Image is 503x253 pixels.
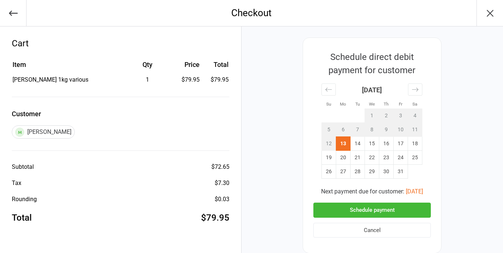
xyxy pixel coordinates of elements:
[379,123,394,137] td: Not available. Thursday, October 9, 2025
[399,101,402,107] small: Fr
[351,123,365,137] td: Not available. Tuesday, October 7, 2025
[379,151,394,165] td: Thursday, October 23, 2025
[365,123,379,137] td: Not available. Wednesday, October 8, 2025
[394,137,408,151] td: Friday, October 17, 2025
[336,123,351,137] td: Not available. Monday, October 6, 2025
[394,123,408,137] td: Not available. Friday, October 10, 2025
[13,76,88,83] span: [PERSON_NAME] 1kg various
[408,137,422,151] td: Saturday, October 18, 2025
[313,223,431,238] button: Cancel
[336,137,351,151] td: Selected. Monday, October 13, 2025
[326,101,331,107] small: Su
[13,60,123,75] th: Item
[211,163,229,171] div: $72.65
[313,50,430,77] div: Schedule direct debit payment for customer
[201,211,229,224] div: $79.95
[215,179,229,188] div: $7.30
[340,101,346,107] small: Mo
[355,101,360,107] small: Tu
[362,86,382,94] strong: [DATE]
[336,151,351,165] td: Monday, October 20, 2025
[365,151,379,165] td: Wednesday, October 22, 2025
[12,195,37,204] div: Rounding
[379,109,394,123] td: Not available. Thursday, October 2, 2025
[351,151,365,165] td: Tuesday, October 21, 2025
[365,109,379,123] td: Not available. Wednesday, October 1, 2025
[203,60,229,75] th: Total
[351,165,365,179] td: Tuesday, October 28, 2025
[313,77,430,187] div: Calendar
[12,211,32,224] div: Total
[123,75,172,84] div: 1
[172,60,200,70] div: Price
[12,109,229,119] label: Customer
[365,165,379,179] td: Wednesday, October 29, 2025
[172,75,200,84] div: $79.95
[313,203,431,218] button: Schedule payment
[215,195,229,204] div: $0.03
[313,187,431,196] div: Next payment due for customer:
[379,137,394,151] td: Thursday, October 16, 2025
[203,75,229,84] td: $79.95
[322,165,336,179] td: Sunday, October 26, 2025
[12,179,21,188] div: Tax
[408,83,422,96] div: Move forward to switch to the next month.
[394,165,408,179] td: Friday, October 31, 2025
[12,163,34,171] div: Subtotal
[322,137,336,151] td: Not available. Sunday, October 12, 2025
[408,151,422,165] td: Saturday, October 25, 2025
[322,151,336,165] td: Sunday, October 19, 2025
[369,101,375,107] small: We
[365,137,379,151] td: Wednesday, October 15, 2025
[408,109,422,123] td: Not available. Saturday, October 4, 2025
[123,60,172,75] th: Qty
[336,165,351,179] td: Monday, October 27, 2025
[12,37,229,50] div: Cart
[394,109,408,123] td: Not available. Friday, October 3, 2025
[394,151,408,165] td: Friday, October 24, 2025
[12,125,75,139] div: [PERSON_NAME]
[412,101,417,107] small: Sa
[321,83,336,96] div: Move backward to switch to the previous month.
[406,187,423,196] button: [DATE]
[384,101,388,107] small: Th
[351,137,365,151] td: Tuesday, October 14, 2025
[379,165,394,179] td: Thursday, October 30, 2025
[322,123,336,137] td: Not available. Sunday, October 5, 2025
[408,123,422,137] td: Not available. Saturday, October 11, 2025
